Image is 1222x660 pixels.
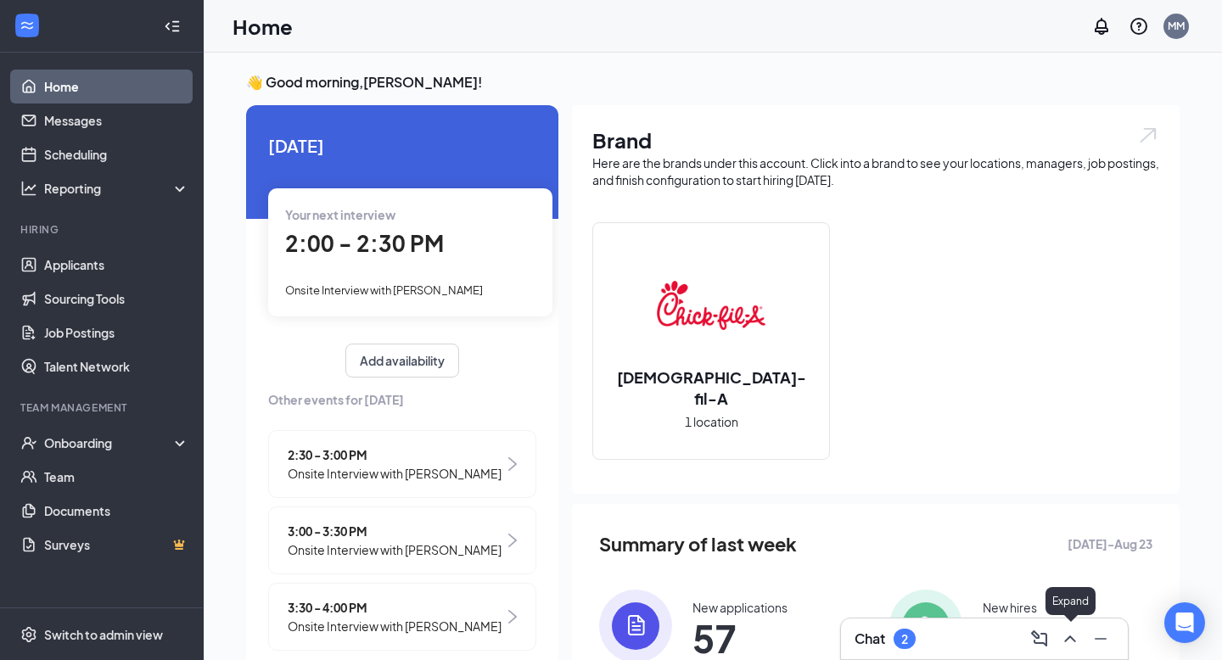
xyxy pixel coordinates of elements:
[44,494,189,528] a: Documents
[592,126,1159,154] h1: Brand
[1087,625,1114,652] button: Minimize
[44,103,189,137] a: Messages
[20,626,37,643] svg: Settings
[855,629,885,648] h3: Chat
[288,464,502,483] span: Onsite Interview with [PERSON_NAME]
[592,154,1159,188] div: Here are the brands under this account. Click into a brand to see your locations, managers, job p...
[20,180,37,197] svg: Analysis
[44,626,163,643] div: Switch to admin view
[901,632,908,646] div: 2
[44,70,189,103] a: Home
[599,529,797,559] span: Summary of last week
[1168,19,1185,33] div: MM
[685,412,738,431] span: 1 location
[164,18,181,35] svg: Collapse
[1026,625,1053,652] button: ComposeMessage
[692,623,788,653] span: 57
[1057,625,1084,652] button: ChevronUp
[246,73,1180,92] h3: 👋 Good morning, [PERSON_NAME] !
[268,390,536,409] span: Other events for [DATE]
[44,528,189,562] a: SurveysCrown
[20,222,186,237] div: Hiring
[285,229,444,257] span: 2:00 - 2:30 PM
[1129,16,1149,36] svg: QuestionInfo
[1137,126,1159,145] img: open.6027fd2a22e1237b5b06.svg
[1060,629,1080,649] svg: ChevronUp
[233,12,293,41] h1: Home
[44,137,189,171] a: Scheduling
[983,599,1037,616] div: New hires
[20,400,186,415] div: Team Management
[288,598,502,617] span: 3:30 - 4:00 PM
[44,460,189,494] a: Team
[44,350,189,383] a: Talent Network
[1068,534,1152,553] span: [DATE] - Aug 23
[1164,602,1205,643] div: Open Intercom Messenger
[20,434,37,451] svg: UserCheck
[1029,629,1050,649] svg: ComposeMessage
[268,132,536,159] span: [DATE]
[692,599,788,616] div: New applications
[285,283,483,297] span: Onsite Interview with [PERSON_NAME]
[345,344,459,378] button: Add availability
[1045,587,1096,615] div: Expand
[44,282,189,316] a: Sourcing Tools
[1090,629,1111,649] svg: Minimize
[44,180,190,197] div: Reporting
[657,251,765,360] img: Chick-fil-A
[288,540,502,559] span: Onsite Interview with [PERSON_NAME]
[288,522,502,540] span: 3:00 - 3:30 PM
[44,248,189,282] a: Applicants
[288,445,502,464] span: 2:30 - 3:00 PM
[593,366,829,409] h2: [DEMOGRAPHIC_DATA]-fil-A
[288,617,502,635] span: Onsite Interview with [PERSON_NAME]
[19,17,36,34] svg: WorkstreamLogo
[44,434,175,451] div: Onboarding
[285,207,395,222] span: Your next interview
[1091,16,1112,36] svg: Notifications
[44,316,189,350] a: Job Postings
